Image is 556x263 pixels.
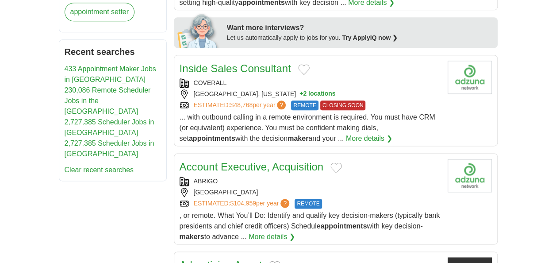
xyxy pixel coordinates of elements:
a: More details ❯ [249,232,295,242]
strong: appointments [321,222,367,230]
span: REMOTE [291,101,318,110]
strong: makers [180,233,204,240]
a: More details ❯ [346,133,392,144]
span: ? [277,101,286,109]
span: , or remote. What You’ll Do: Identify and qualify key decision-makers (typically bank presidents ... [180,212,440,240]
strong: maker [288,135,308,142]
span: CLOSING SOON [320,101,366,110]
div: [GEOGRAPHIC_DATA] [180,188,441,197]
a: 433 Appointment Maker Jobs in [GEOGRAPHIC_DATA] [65,65,156,83]
a: appointment setter [65,3,135,21]
strong: appointments [189,135,235,142]
a: ESTIMATED:$48,768per year? [194,101,288,110]
button: Add to favorite jobs [330,162,342,173]
a: 230,086 Remote Scheduler Jobs in the [GEOGRAPHIC_DATA] [65,86,151,115]
div: [GEOGRAPHIC_DATA], [US_STATE] [180,89,441,99]
button: Add to favorite jobs [298,64,310,75]
span: ? [280,199,289,208]
a: Account Executive, Acquisition [180,161,324,173]
a: 2,727,385 Scheduler Jobs in [GEOGRAPHIC_DATA] [65,139,154,158]
button: +2 locations [299,89,335,99]
a: ESTIMATED:$104,959per year? [194,199,291,209]
div: Want more interviews? [227,23,492,33]
div: Let us automatically apply to jobs for you. [227,33,492,43]
a: Inside Sales Consultant [180,62,291,74]
a: 2,727,385 Scheduler Jobs in [GEOGRAPHIC_DATA] [65,118,154,136]
a: Try ApplyIQ now ❯ [342,34,398,41]
span: + [299,89,303,99]
span: REMOTE [295,199,322,209]
img: Company logo [448,61,492,94]
div: ABRIGO [180,177,441,186]
a: Clear recent searches [65,166,134,174]
div: COVERALL [180,78,441,88]
img: apply-iq-scientist.png [177,12,220,48]
h2: Recent searches [65,45,161,58]
img: Company logo [448,159,492,192]
span: $48,768 [230,101,253,108]
span: $104,959 [230,200,256,207]
span: ... with outbound calling in a remote environment is required. You must have CRM (or equivalent) ... [180,113,435,142]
